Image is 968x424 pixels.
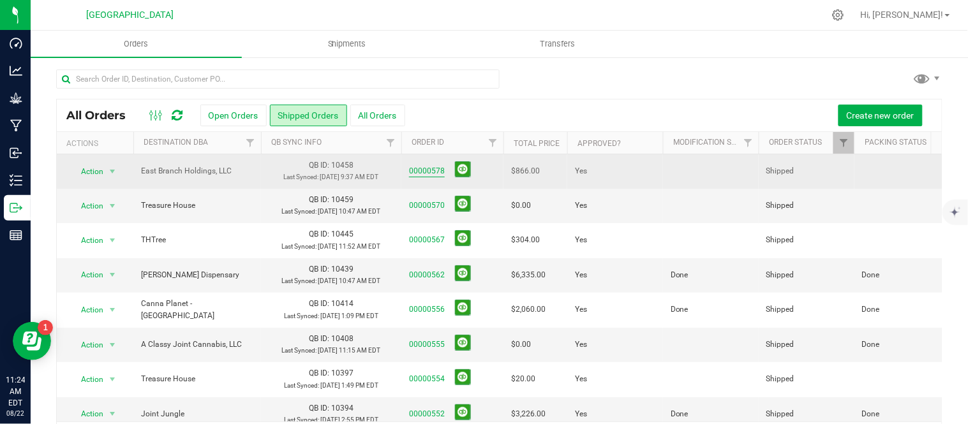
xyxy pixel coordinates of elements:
[673,138,754,147] a: Modification Status
[452,31,664,57] a: Transfers
[409,165,445,177] a: 00000578
[511,408,546,420] span: $3,226.00
[671,269,689,281] span: Done
[6,409,25,418] p: 08/22
[331,230,354,238] span: 10445
[141,234,253,246] span: THTree
[284,382,319,389] span: Last Synced:
[282,277,317,284] span: Last Synced:
[575,234,587,246] span: Yes
[38,320,53,335] iframe: Resource center unread badge
[409,234,445,246] a: 00000567
[318,208,381,215] span: [DATE] 10:47 AM EDT
[70,370,104,388] span: Action
[141,298,253,322] span: Canna Planet - [GEOGRAPHIC_DATA]
[318,277,381,284] span: [DATE] 10:47 AM EDT
[70,266,104,284] span: Action
[105,336,121,354] span: select
[309,404,329,413] span: QB ID:
[862,339,880,351] span: Done
[331,334,354,343] span: 10408
[577,139,621,148] a: Approved?
[511,373,535,385] span: $20.00
[575,408,587,420] span: Yes
[511,269,546,281] span: $6,335.00
[13,322,51,360] iframe: Resource center
[107,38,165,50] span: Orders
[70,336,104,354] span: Action
[10,201,22,214] inline-svg: Outbound
[240,132,261,154] a: Filter
[380,132,401,154] a: Filter
[320,312,378,319] span: [DATE] 1:09 PM EDT
[105,405,121,423] span: select
[766,339,847,351] span: Shipped
[847,110,914,121] span: Create new order
[309,195,329,204] span: QB ID:
[309,265,329,274] span: QB ID:
[271,138,322,147] a: QB Sync Info
[309,230,329,238] span: QB ID:
[284,173,319,180] span: Last Synced:
[141,165,253,177] span: East Branch Holdings, LLC
[70,231,104,249] span: Action
[331,265,354,274] span: 10439
[144,138,208,147] a: Destination DBA
[671,303,689,316] span: Done
[865,138,927,147] a: Packing Status
[105,197,121,215] span: select
[10,119,22,132] inline-svg: Manufacturing
[141,200,253,212] span: Treasure House
[766,373,847,385] span: Shipped
[56,69,500,89] input: Search Order ID, Destination, Customer PO...
[514,139,560,148] a: Total Price
[862,269,880,281] span: Done
[409,269,445,281] a: 00000562
[861,10,944,20] span: Hi, [PERSON_NAME]!
[331,299,354,308] span: 10414
[331,161,354,170] span: 10458
[31,31,242,57] a: Orders
[769,138,822,147] a: Order Status
[409,303,445,316] a: 00000556
[350,105,405,126] button: All Orders
[309,299,329,308] span: QB ID:
[833,132,854,154] a: Filter
[575,373,587,385] span: Yes
[511,303,546,316] span: $2,060.00
[575,165,587,177] span: Yes
[105,231,121,249] span: select
[412,138,444,147] a: Order ID
[523,38,593,50] span: Transfers
[331,404,354,413] span: 10394
[511,234,540,246] span: $304.00
[70,301,104,319] span: Action
[766,234,847,246] span: Shipped
[862,303,880,316] span: Done
[309,369,329,377] span: QB ID:
[141,408,253,420] span: Joint Jungle
[87,10,174,20] span: [GEOGRAPHIC_DATA]
[766,269,847,281] span: Shipped
[318,243,381,250] span: [DATE] 11:52 AM EDT
[141,269,253,281] span: [PERSON_NAME] Dispensary
[10,229,22,242] inline-svg: Reports
[766,303,847,316] span: Shipped
[70,405,104,423] span: Action
[70,163,104,180] span: Action
[105,163,121,180] span: select
[766,408,847,420] span: Shipped
[309,334,329,343] span: QB ID:
[10,37,22,50] inline-svg: Dashboard
[409,200,445,212] a: 00000570
[331,369,354,377] span: 10397
[929,132,950,154] a: Filter
[830,9,846,21] div: Manage settings
[282,208,317,215] span: Last Synced:
[66,108,138,122] span: All Orders
[409,339,445,351] a: 00000555
[482,132,503,154] a: Filter
[105,370,121,388] span: select
[320,382,378,389] span: [DATE] 1:49 PM EDT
